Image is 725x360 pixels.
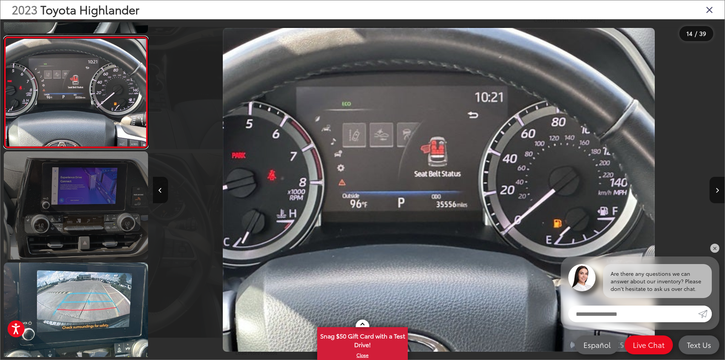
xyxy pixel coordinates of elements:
[686,29,693,37] span: 14
[580,340,614,349] span: Español
[153,28,725,352] div: 2023 Toyota Highlander XLE 13
[694,31,698,36] span: /
[40,1,139,17] span: Toyota Highlander
[679,335,719,354] a: Text Us
[699,29,706,37] span: 39
[568,264,595,291] img: Agent profile photo
[603,264,712,298] div: Are there any questions we can answer about our inventory? Please don't hesitate to ask us over c...
[625,335,673,354] a: Live Chat
[683,340,715,349] span: Text Us
[153,177,168,203] button: Previous image
[12,1,37,17] span: 2023
[223,28,655,352] img: 2023 Toyota Highlander XLE
[568,306,698,322] input: Enter your message
[706,5,713,14] i: Close gallery
[698,306,712,322] a: Submit
[575,335,619,354] a: Español
[4,39,147,146] img: 2023 Toyota Highlander XLE
[629,340,668,349] span: Live Chat
[710,177,725,203] button: Next image
[318,328,407,351] span: Snag $50 Gift Card with a Test Drive!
